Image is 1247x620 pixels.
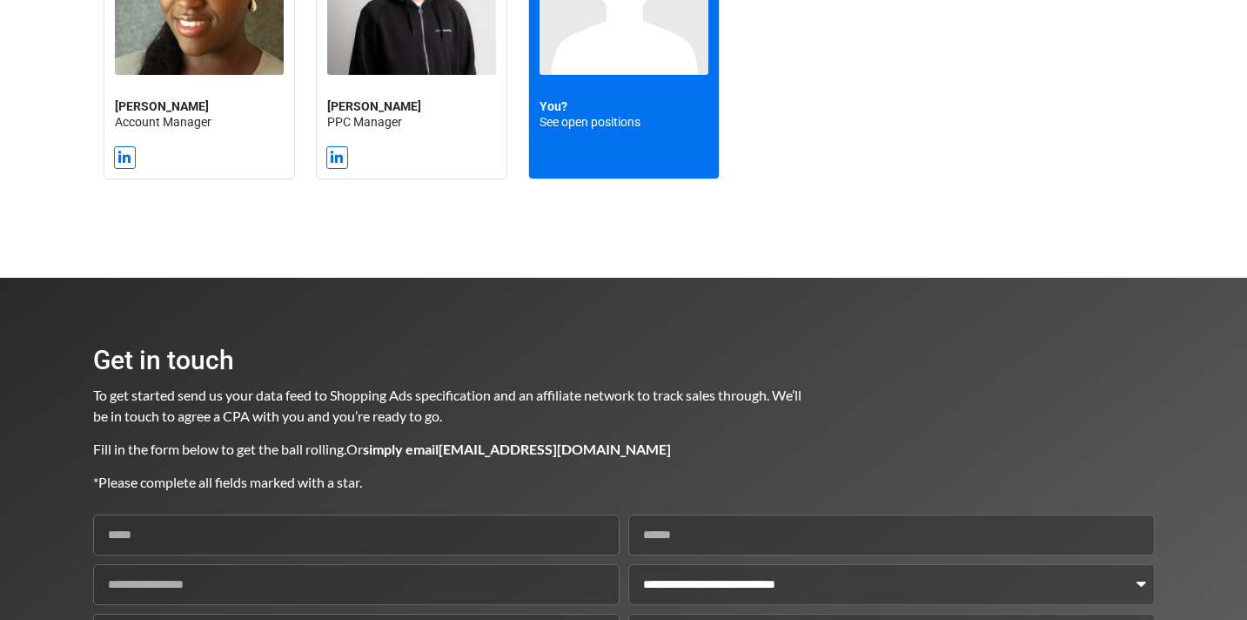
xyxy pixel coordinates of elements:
strong: You? [540,99,567,113]
h2: PPC Manager [327,98,496,130]
b: simply email [EMAIL_ADDRESS][DOMAIN_NAME] [363,441,671,457]
h2: See open positions [540,98,708,130]
h2: Get in touch [93,347,803,374]
strong: [PERSON_NAME] [327,99,421,113]
p: *Please complete all fields marked with a star. [93,472,803,493]
b: [PERSON_NAME] [115,99,209,113]
h2: Account Manager [115,98,284,130]
span: To get started send us your data feed to Shopping Ads specification and an affiliate network to t... [93,387,804,424]
span: Fill in the form below to get the ball rolling. [93,441,346,457]
span: Or [346,441,671,457]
